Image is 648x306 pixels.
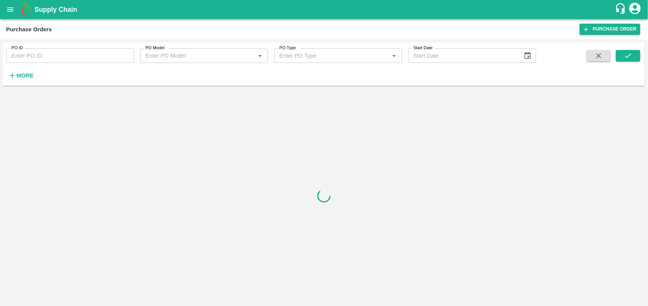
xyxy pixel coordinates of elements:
[580,24,640,35] a: Purchase Order
[19,2,34,17] img: logo
[6,69,36,82] button: More
[520,48,535,63] button: Choose date
[2,1,19,18] button: open drawer
[16,72,34,79] strong: More
[389,51,399,61] button: Open
[34,4,615,15] a: Supply Chain
[255,51,265,61] button: Open
[276,51,387,61] input: Enter PO Type
[615,3,628,16] div: customer-support
[34,6,77,13] b: Supply Chain
[280,45,296,51] label: PO Type
[414,45,433,51] label: Start Date
[6,48,134,63] input: Enter PO ID
[11,45,23,51] label: PO ID
[145,45,165,51] label: PO Model
[628,2,642,18] div: account of current user
[408,48,518,63] input: Start Date
[142,51,253,61] input: Enter PO Model
[6,24,52,34] div: Purchase Orders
